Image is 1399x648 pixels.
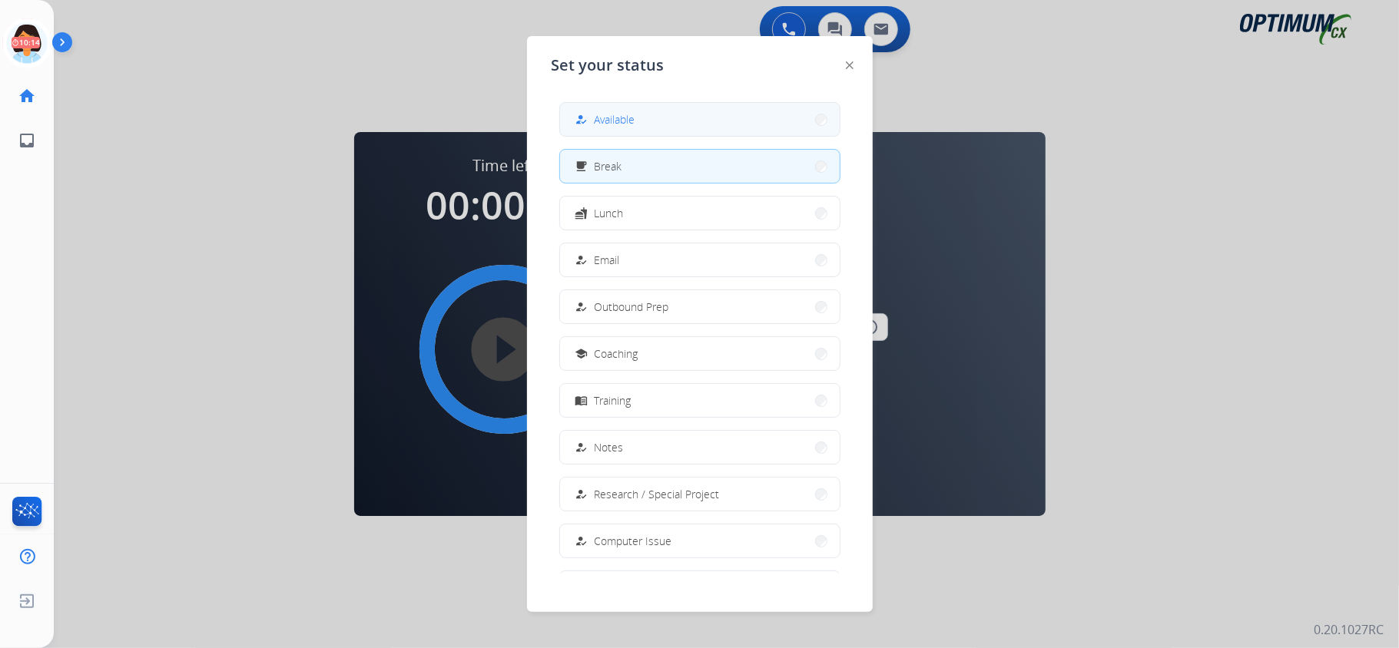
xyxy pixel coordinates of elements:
[575,113,588,126] mat-icon: how_to_reg
[560,384,840,417] button: Training
[575,534,588,547] mat-icon: how_to_reg
[595,252,620,268] span: Email
[18,87,36,105] mat-icon: home
[595,111,635,127] span: Available
[18,131,36,150] mat-icon: inbox
[560,337,840,370] button: Coaching
[560,197,840,230] button: Lunch
[560,431,840,464] button: Notes
[846,61,854,69] img: close-button
[575,347,588,360] mat-icon: school
[560,571,840,604] button: Internet Issue
[595,205,624,221] span: Lunch
[575,300,588,313] mat-icon: how_to_reg
[560,478,840,511] button: Research / Special Project
[575,394,588,407] mat-icon: menu_book
[575,253,588,266] mat-icon: how_to_reg
[560,103,840,136] button: Available
[595,533,672,549] span: Computer Issue
[1314,620,1384,639] p: 0.20.1027RC
[595,299,669,315] span: Outbound Prep
[595,345,638,362] span: Coaching
[560,150,840,183] button: Break
[560,243,840,276] button: Email
[575,160,588,173] mat-icon: free_breakfast
[595,392,632,408] span: Training
[575,207,588,220] mat-icon: fastfood
[560,524,840,557] button: Computer Issue
[560,290,840,323] button: Outbound Prep
[575,441,588,454] mat-icon: how_to_reg
[595,486,720,502] span: Research / Special Project
[595,439,624,455] span: Notes
[552,55,665,76] span: Set your status
[595,158,622,174] span: Break
[575,488,588,501] mat-icon: how_to_reg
